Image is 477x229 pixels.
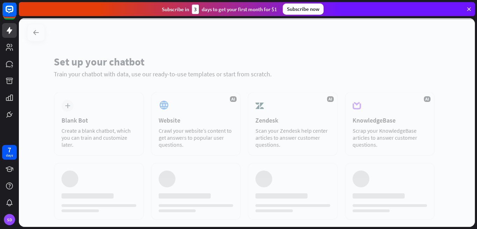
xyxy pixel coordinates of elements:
[2,145,17,160] a: 7 days
[8,147,11,153] div: 7
[192,5,199,14] div: 3
[162,5,277,14] div: Subscribe in days to get your first month for $1
[6,153,13,158] div: days
[283,4,324,15] div: Subscribe now
[4,214,15,225] div: SD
